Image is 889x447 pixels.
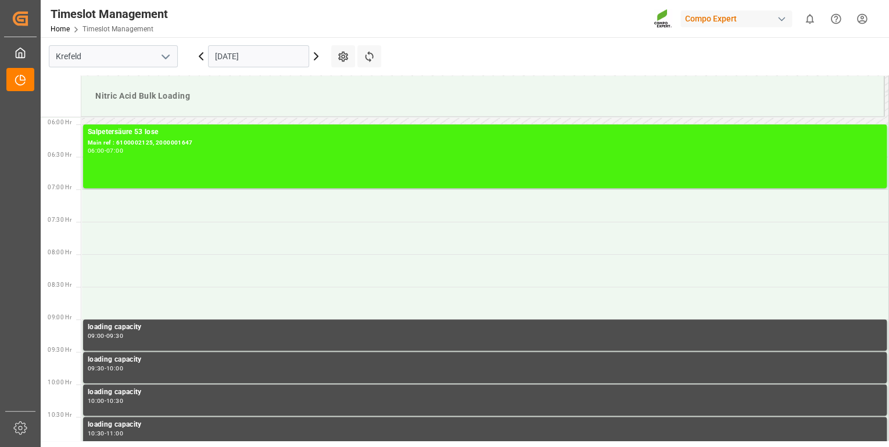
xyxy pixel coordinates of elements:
span: 06:30 Hr [48,152,71,158]
span: 08:00 Hr [48,249,71,255]
div: 10:30 [106,398,123,403]
div: 09:00 [88,333,105,338]
div: 09:30 [88,366,105,371]
div: Timeslot Management [51,5,168,23]
div: Nitric Acid Bulk Loading [91,85,874,107]
div: loading capacity [88,322,882,333]
div: 06:00 [88,148,105,153]
span: 07:30 Hr [48,217,71,223]
span: 08:30 Hr [48,282,71,288]
input: Type to search/select [49,45,178,67]
div: loading capacity [88,387,882,398]
div: - [105,148,106,153]
div: Main ref : 6100002125, 2000001647 [88,138,882,148]
div: 07:00 [106,148,123,153]
a: Home [51,25,70,33]
div: 10:00 [106,366,123,371]
button: show 0 new notifications [797,6,823,32]
button: Compo Expert [680,8,797,30]
div: 10:00 [88,398,105,403]
span: 07:00 Hr [48,184,71,190]
input: DD.MM.YYYY [208,45,309,67]
div: - [105,431,106,436]
div: - [105,366,106,371]
div: loading capacity [88,419,882,431]
div: - [105,398,106,403]
div: loading capacity [88,354,882,366]
span: 06:00 Hr [48,119,71,125]
span: 09:00 Hr [48,314,71,320]
span: 10:30 Hr [48,412,71,418]
button: open menu [156,48,174,66]
div: 10:30 [88,431,105,436]
div: - [105,333,106,338]
img: Screenshot%202023-09-29%20at%2010.02.21.png_1712312052.png [654,9,672,29]
div: 09:30 [106,333,123,338]
span: 10:00 Hr [48,379,71,385]
div: 11:00 [106,431,123,436]
span: 09:30 Hr [48,347,71,353]
div: Salpetersäure 53 lose [88,127,882,138]
button: Help Center [823,6,849,32]
div: Compo Expert [680,10,792,27]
